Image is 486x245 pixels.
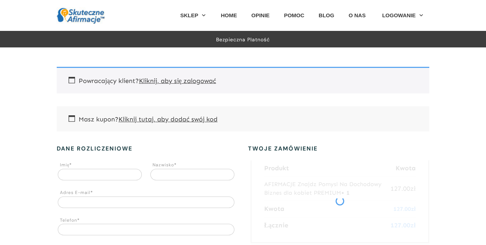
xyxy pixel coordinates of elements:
[180,10,198,21] span: SKLEP
[60,161,142,169] label: Imię
[139,77,216,85] a: Kliknij, aby się zalogować
[382,10,416,21] span: LOGOWANIE
[57,35,429,44] p: Bezpieczna płatność
[235,144,414,153] h3: Twoje zamówienie
[57,106,429,131] div: Masz kupon?
[251,10,270,21] a: OPINIE
[57,144,235,153] h3: Dane rozliczeniowe
[153,161,234,169] label: Nazwisko
[221,10,237,21] a: HOME
[69,162,72,168] abbr: required
[57,67,429,93] div: Powracający klient?
[77,217,80,223] abbr: required
[180,10,206,21] a: SKLEP
[60,189,234,197] label: Adres E-mail
[319,10,334,21] a: BLOG
[349,10,366,21] a: O NAS
[284,10,304,21] a: POMOC
[118,115,218,123] a: Wpisz swój kod kuponu
[90,190,93,195] abbr: required
[382,10,424,21] a: LOGOWANIE
[174,162,177,168] abbr: required
[60,217,234,225] label: Telefon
